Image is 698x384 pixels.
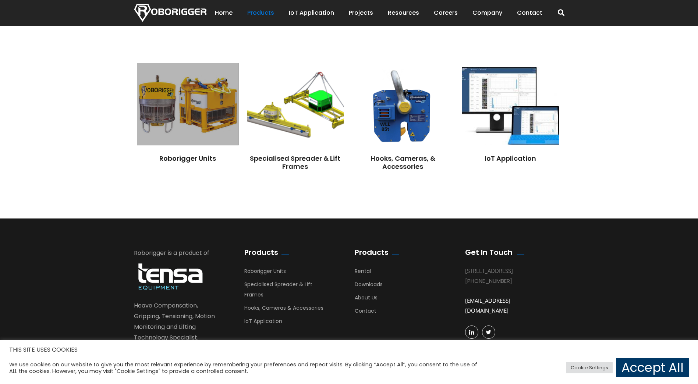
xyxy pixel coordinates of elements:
[244,267,286,278] a: Roborigger Units
[244,248,278,257] h2: Products
[349,1,373,24] a: Projects
[244,304,323,315] a: Hooks, Cameras & Accessories
[244,281,312,302] a: Specialised Spreader & Lift Frames
[355,294,378,305] a: About Us
[388,1,419,24] a: Resources
[465,266,553,276] div: [STREET_ADDRESS]
[355,307,376,318] a: Contact
[134,4,206,22] img: Nortech
[472,1,502,24] a: Company
[355,267,371,278] a: Rental
[244,317,282,328] a: IoT Application
[9,361,485,374] div: We use cookies on our website to give you the most relevant experience by remembering your prefer...
[616,358,689,377] a: Accept All
[250,154,340,171] a: Specialised Spreader & Lift Frames
[247,1,274,24] a: Products
[355,281,383,292] a: Downloads
[289,1,334,24] a: IoT Application
[355,248,389,257] h2: Products
[159,154,216,163] a: Roborigger Units
[517,1,542,24] a: Contact
[9,345,689,355] h5: THIS SITE USES COOKIES
[465,297,510,314] a: [EMAIL_ADDRESS][DOMAIN_NAME]
[371,154,435,171] a: Hooks, Cameras, & Accessories
[482,326,495,339] a: Twitter
[566,362,613,373] a: Cookie Settings
[465,276,553,286] div: [PHONE_NUMBER]
[465,248,513,257] h2: Get In Touch
[485,154,536,163] a: IoT Application
[465,326,478,339] a: linkedin
[134,248,222,354] div: Roborigger is a product of Heave Compensation, Gripping, Tensioning, Motion Monitoring and Liftin...
[434,1,458,24] a: Careers
[215,1,233,24] a: Home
